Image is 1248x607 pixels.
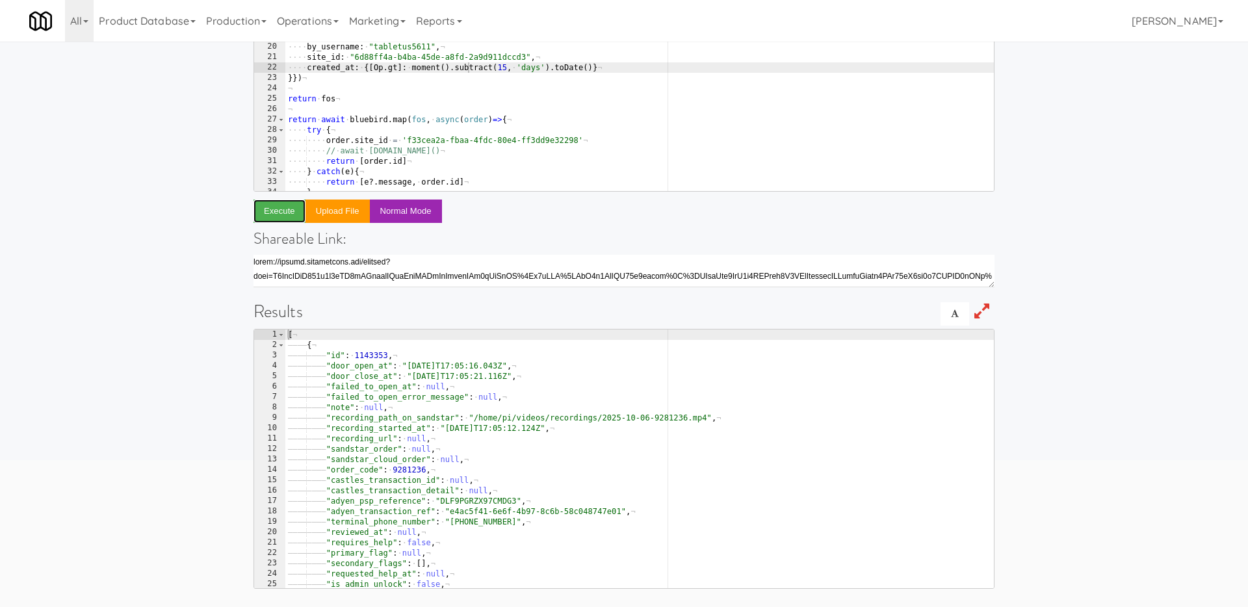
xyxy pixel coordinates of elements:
div: 19 [254,517,285,527]
div: 23 [254,73,285,83]
div: 21 [254,52,285,62]
div: 20 [254,42,285,52]
div: 25 [254,94,285,104]
div: 21 [254,537,285,548]
div: 4 [254,361,285,371]
div: 7 [254,392,285,402]
div: 8 [254,402,285,413]
div: 18 [254,506,285,517]
div: 17 [254,496,285,506]
div: 16 [254,485,285,496]
div: 13 [254,454,285,465]
div: 15 [254,475,285,485]
div: 24 [254,569,285,579]
div: 10 [254,423,285,433]
div: 32 [254,166,285,177]
div: 11 [254,433,285,444]
div: 30 [254,146,285,156]
div: 6 [254,381,285,392]
button: Execute [253,200,305,223]
div: 14 [254,465,285,475]
button: Upload file [305,200,370,223]
div: 24 [254,83,285,94]
img: Micromart [29,10,52,32]
div: 28 [254,125,285,135]
textarea: lorem://ipsumd.sitametcons.adi/elitsed?doei=T4IncIDiD09UTL2ETDolorEmag11AlIq0ENImA3m%0VeNIamQ5N7%... [253,255,994,287]
h4: Shareable Link: [253,230,994,247]
div: 9 [254,413,285,423]
div: 22 [254,548,285,558]
div: 20 [254,527,285,537]
div: 2 [254,340,285,350]
div: 34 [254,187,285,198]
div: 1 [254,329,285,340]
div: 3 [254,350,285,361]
div: 5 [254,371,285,381]
div: 22 [254,62,285,73]
div: 12 [254,444,285,454]
h1: Results [253,302,994,321]
button: Normal Mode [370,200,442,223]
div: 29 [254,135,285,146]
div: 31 [254,156,285,166]
div: 25 [254,579,285,589]
div: 23 [254,558,285,569]
div: 33 [254,177,285,187]
div: 27 [254,114,285,125]
div: 26 [254,104,285,114]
